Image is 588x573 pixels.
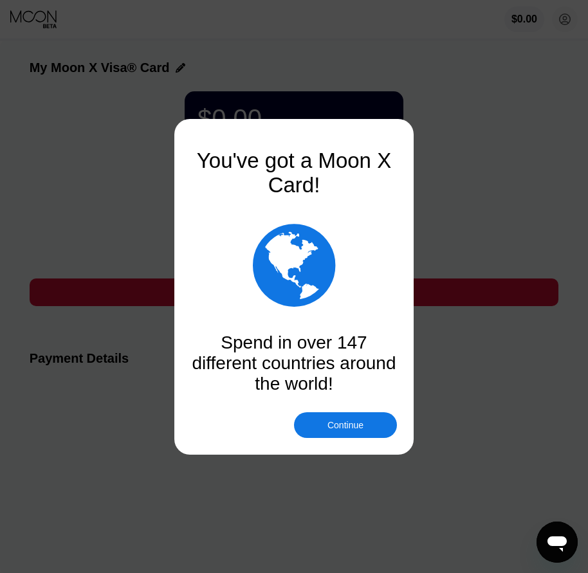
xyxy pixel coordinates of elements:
[191,217,397,313] div: 
[191,149,397,197] div: You've got a Moon X Card!
[294,412,397,438] div: Continue
[191,332,397,394] div: Spend in over 147 different countries around the world!
[327,420,363,430] div: Continue
[253,217,336,313] div: 
[537,522,578,563] iframe: Button to launch messaging window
